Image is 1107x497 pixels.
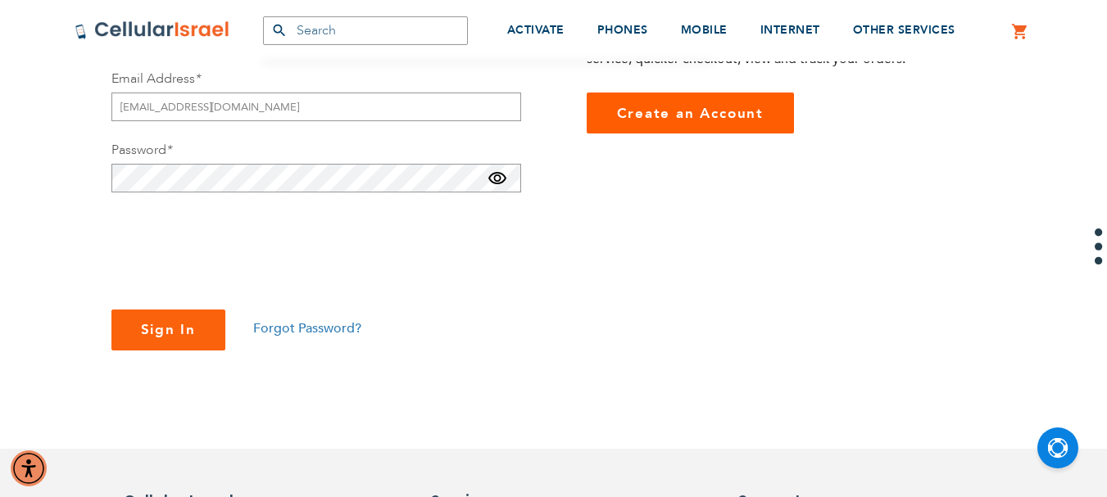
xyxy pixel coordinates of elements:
input: Search [263,16,468,45]
label: Password [111,141,172,159]
span: PHONES [597,22,648,38]
span: Create an Account [617,104,764,123]
img: Cellular Israel Logo [75,20,230,40]
div: Accessibility Menu [11,450,47,486]
span: ACTIVATE [507,22,565,38]
a: Forgot Password? [253,319,361,337]
span: Sign In [141,320,197,339]
iframe: reCAPTCHA [111,212,361,276]
span: OTHER SERVICES [853,22,955,38]
label: Email Address [111,70,201,88]
span: MOBILE [681,22,728,38]
a: Create an Account [587,93,795,133]
span: INTERNET [760,22,820,38]
button: Sign In [111,309,226,350]
input: Email [111,93,521,121]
